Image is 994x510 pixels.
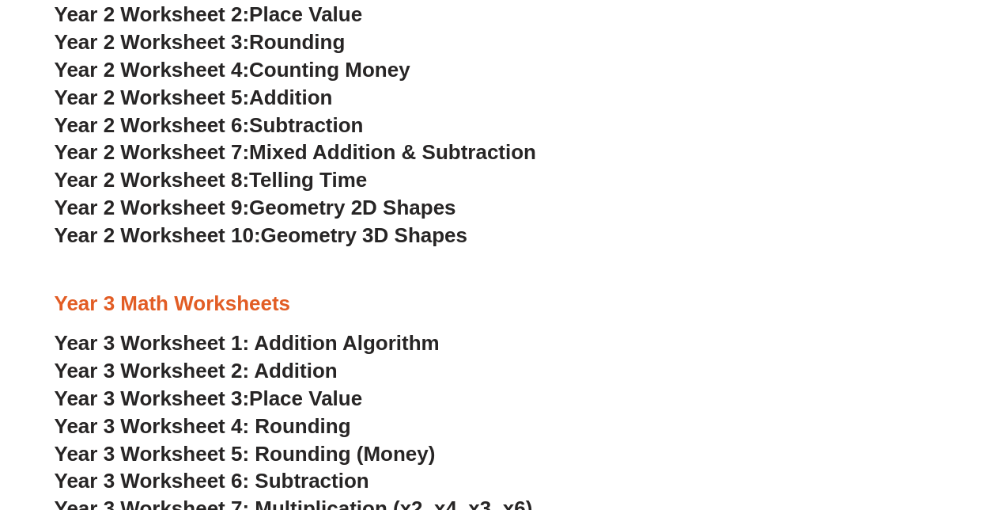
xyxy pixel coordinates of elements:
[55,140,250,164] span: Year 2 Worksheet 7:
[55,168,250,192] span: Year 2 Worksheet 8:
[55,168,368,192] a: Year 2 Worksheet 8:Telling Time
[55,2,363,26] a: Year 2 Worksheet 2:Place Value
[731,331,994,510] iframe: Chat Widget
[249,86,332,109] span: Addition
[55,113,250,137] span: Year 2 Worksheet 6:
[55,86,250,109] span: Year 2 Worksheet 5:
[55,2,250,26] span: Year 2 Worksheet 2:
[55,196,250,219] span: Year 2 Worksheet 9:
[55,86,333,109] a: Year 2 Worksheet 5:Addition
[249,140,536,164] span: Mixed Addition & Subtraction
[55,223,467,247] a: Year 2 Worksheet 10:Geometry 3D Shapes
[55,30,346,54] a: Year 2 Worksheet 3:Rounding
[260,223,467,247] span: Geometry 3D Shapes
[249,30,345,54] span: Rounding
[249,168,367,192] span: Telling Time
[55,223,261,247] span: Year 2 Worksheet 10:
[55,196,456,219] a: Year 2 Worksheet 9:Geometry 2D Shapes
[55,414,351,438] a: Year 3 Worksheet 4: Rounding
[55,386,250,410] span: Year 3 Worksheet 3:
[55,469,369,493] a: Year 3 Worksheet 6: Subtraction
[55,359,338,382] a: Year 3 Worksheet 2: Addition
[55,291,940,318] h3: Year 3 Math Worksheets
[55,331,440,355] a: Year 3 Worksheet 1: Addition Algorithm
[55,386,363,410] a: Year 3 Worksheet 3:Place Value
[249,386,362,410] span: Place Value
[55,58,410,82] a: Year 2 Worksheet 4:Counting Money
[55,442,436,466] a: Year 3 Worksheet 5: Rounding (Money)
[249,58,410,82] span: Counting Money
[55,140,536,164] a: Year 2 Worksheet 7:Mixed Addition & Subtraction
[55,58,250,82] span: Year 2 Worksheet 4:
[249,2,362,26] span: Place Value
[249,113,363,137] span: Subtraction
[249,196,455,219] span: Geometry 2D Shapes
[55,30,250,54] span: Year 2 Worksheet 3:
[55,113,364,137] a: Year 2 Worksheet 6:Subtraction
